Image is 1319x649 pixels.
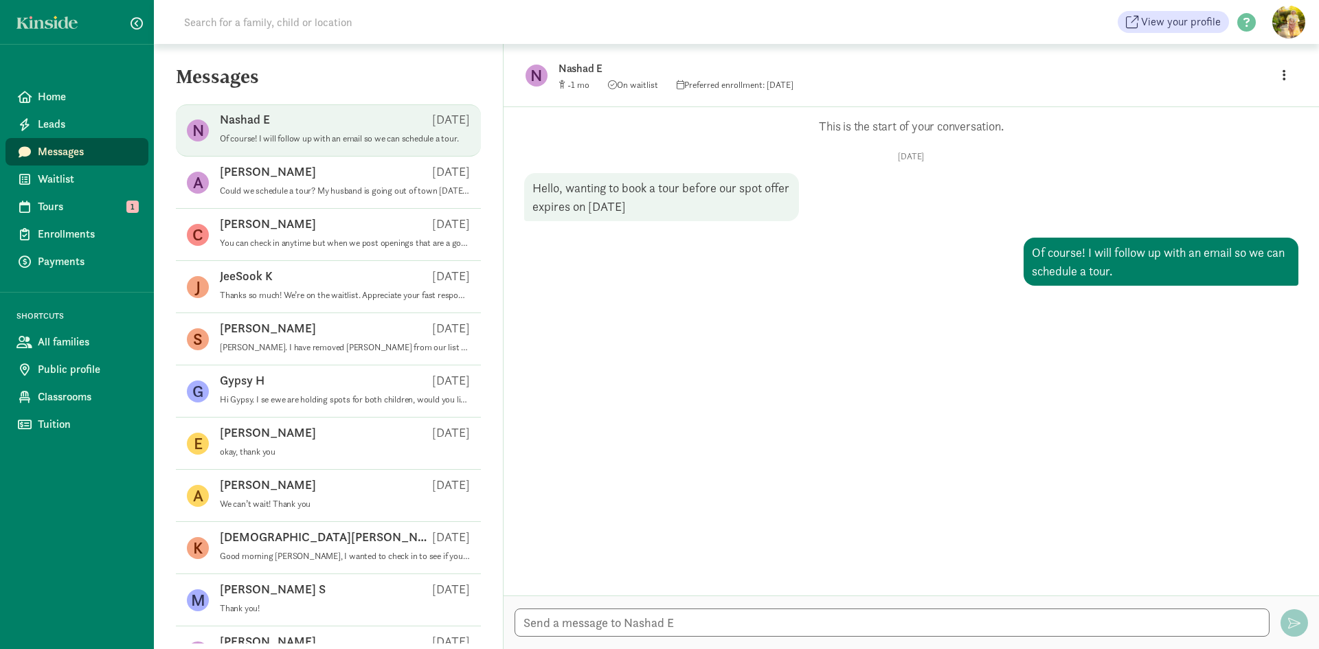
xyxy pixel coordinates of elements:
p: [PERSON_NAME] S [220,581,326,597]
p: [DATE] [432,111,470,128]
a: Home [5,83,148,111]
span: 1 [126,201,139,213]
span: Enrollments [38,226,137,242]
p: Thanks so much! We’re on the waitlist. Appreciate your fast response! [220,290,470,301]
p: Of course! I will follow up with an email so we can schedule a tour. [220,133,470,144]
p: Thank you! [220,603,470,614]
figure: S [187,328,209,350]
p: You can check in anytime but when we post openings that are a good fit you will receive an emaile... [220,238,470,249]
p: [DATE] [524,151,1298,162]
p: Nashad E [559,59,991,78]
p: [PERSON_NAME] [220,320,316,337]
span: On waitlist [608,79,658,91]
figure: A [187,172,209,194]
a: View your profile [1118,11,1229,33]
p: Good morning [PERSON_NAME], I wanted to check in to see if you were hoping to enroll Ford? Or if ... [220,551,470,562]
div: Hello, wanting to book a tour before our spot offer expires on [DATE] [524,173,799,221]
p: [DATE] [432,163,470,180]
h5: Messages [154,66,503,99]
p: [PERSON_NAME] [220,424,316,441]
figure: N [187,119,209,141]
span: Classrooms [38,389,137,405]
span: Waitlist [38,171,137,187]
p: [DATE] [432,424,470,441]
figure: J [187,276,209,298]
p: [DATE] [432,216,470,232]
figure: G [187,380,209,402]
a: Payments [5,248,148,275]
p: [PERSON_NAME] [220,477,316,493]
p: [DATE] [432,477,470,493]
span: Tours [38,198,137,215]
p: [DEMOGRAPHIC_DATA][PERSON_NAME] [220,529,432,545]
a: Tours 1 [5,193,148,220]
span: -1 [567,79,589,91]
figure: N [526,65,548,87]
a: Leads [5,111,148,138]
p: okay, thank you [220,446,470,457]
p: [DATE] [432,372,470,389]
figure: M [187,589,209,611]
p: JeeSook K [220,268,273,284]
p: [DATE] [432,320,470,337]
a: Waitlist [5,166,148,193]
p: Hi Gypsy. I se ewe are holding spots for both children, would you like to move forward? Or we can... [220,394,470,405]
p: [DATE] [432,529,470,545]
span: Home [38,89,137,105]
p: [PERSON_NAME] [220,163,316,180]
p: Nashad E [220,111,270,128]
span: View your profile [1141,14,1221,30]
a: Public profile [5,356,148,383]
span: Payments [38,253,137,270]
figure: K [187,537,209,559]
p: Gypsy H [220,372,264,389]
span: Public profile [38,361,137,378]
p: [PERSON_NAME] [220,216,316,232]
input: Search for a family, child or location [176,8,561,36]
p: We can’t wait! Thank you [220,499,470,510]
span: Messages [38,144,137,160]
p: [DATE] [432,581,470,597]
figure: E [187,433,209,455]
div: Of course! I will follow up with an email so we can schedule a tour. [1024,238,1298,286]
a: Enrollments [5,220,148,248]
span: Leads [38,116,137,133]
figure: A [187,485,209,507]
p: [PERSON_NAME]. I have removed [PERSON_NAME] from our list but should you want to remain please le... [220,342,470,353]
span: All families [38,334,137,350]
a: Classrooms [5,383,148,411]
p: This is the start of your conversation. [524,118,1298,135]
p: [DATE] [432,268,470,284]
span: Tuition [38,416,137,433]
a: Messages [5,138,148,166]
a: All families [5,328,148,356]
a: Tuition [5,411,148,438]
figure: C [187,224,209,246]
span: Preferred enrollment: [DATE] [677,79,793,91]
p: Could we schedule a tour? My husband is going out of town [DATE], so we wouldn't be able to until... [220,185,470,196]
